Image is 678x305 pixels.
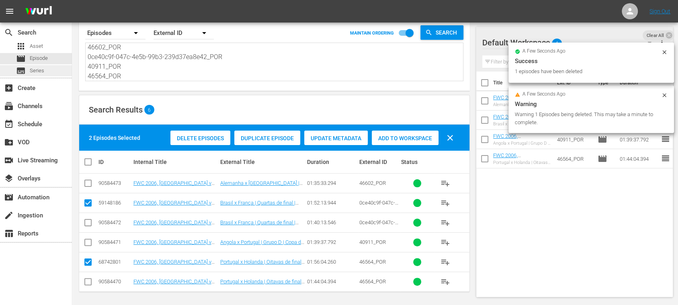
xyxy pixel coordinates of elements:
span: playlist_add [440,198,450,208]
div: 59148186 [98,200,131,206]
a: Alemanha x [GEOGRAPHIC_DATA] | Disputa pelo 3º lugar | Copa do Mundo FIFA de 2006, na [GEOGRAPHIC... [220,180,303,210]
span: clear [445,133,455,143]
a: FWC 2006, [GEOGRAPHIC_DATA] v [GEOGRAPHIC_DATA], Round of 16 - FMR (PT) [133,278,215,297]
button: Duplicate Episode [234,131,300,145]
span: Delete Episodes [170,135,230,141]
th: Title [493,72,553,94]
span: Ingestion [4,211,14,220]
span: Duplicate Episode [234,135,300,141]
span: a few seconds ago [522,48,565,55]
a: FWC 2006, [GEOGRAPHIC_DATA] v [GEOGRAPHIC_DATA] (PT) [133,200,215,212]
a: Portugal x Holanda | Oitavas de final | Copa do Mundo FIFA de 2006, na [GEOGRAPHIC_DATA] | Jogo C... [220,259,305,283]
span: menu [5,6,14,16]
div: 01:44:04.394 [307,278,357,285]
button: playlist_add [436,233,455,252]
div: Alemanha x [GEOGRAPHIC_DATA] | Disputa pelo 3º lugar | Copa do Mundo FIFA de 2006, na [GEOGRAPHIC... [493,102,551,107]
span: 46602_POR [359,180,386,186]
span: Schedule [4,119,14,129]
div: 90584472 [98,219,131,225]
div: Warning 1 Episodes being deleted. This may take a minute to complete. [515,111,659,127]
td: 01:39:37.792 [617,130,661,149]
div: Success [515,56,668,66]
div: 01:35:33.294 [307,180,357,186]
button: playlist_add [436,213,455,232]
a: FWC 2006, [GEOGRAPHIC_DATA] v [GEOGRAPHIC_DATA] (PT) [133,259,215,271]
span: playlist_add [440,218,450,227]
span: 46564_POR [359,259,386,265]
a: FWC 2006, [GEOGRAPHIC_DATA] v [GEOGRAPHIC_DATA], 3rd Place - FMR (PT) [493,94,545,119]
span: reorder [661,134,670,144]
div: 2 Episodes Selected [89,134,140,142]
td: 01:44:04.394 [617,149,661,168]
div: 68742801 [98,259,131,265]
span: Channels [4,101,14,111]
a: Brasil x França | Quartas de final | Copa do Mundo FIFA de 2006, na [GEOGRAPHIC_DATA] | Jogo Comp... [220,200,299,224]
a: Sign Out [649,8,670,14]
div: Duration [307,159,357,165]
a: Brasil x França | Quartas de final | Copa do Mundo FIFA de 2006, na [GEOGRAPHIC_DATA] | Jogo Comp... [220,219,299,244]
button: playlist_add [436,193,455,213]
span: Clear All [643,30,668,41]
span: Episode [598,135,607,144]
span: VOD [4,137,14,147]
span: playlist_add [440,277,450,287]
button: playlist_add [436,174,455,193]
span: Episode [30,54,48,62]
button: playlist_add [436,252,455,272]
span: Add to Workspace [372,135,438,141]
span: Create [4,83,14,93]
div: Default Workspace [482,31,660,54]
span: playlist_add [440,257,450,267]
span: 46564_POR [359,278,386,285]
div: 01:40:13.546 [307,219,357,225]
div: 90584473 [98,180,131,186]
div: 01:52:13.944 [307,200,357,206]
button: Delete Episodes [170,131,230,145]
a: Portugal x Holanda | Oitavas de final | Copa do Mundo FIFA de 2006, na [GEOGRAPHIC_DATA] | Jogo C... [220,278,305,303]
textarea: 46602_POR 0ce40c9f-047c-4e5b-99b3-239d37ea8e42_POR 40911_POR 46564_POR [88,45,463,81]
span: a few seconds ago [522,91,565,98]
span: Search Results [89,105,143,115]
span: Asset [16,41,26,51]
div: Episodes [85,22,145,44]
span: playlist_add [440,237,450,247]
span: Live Streaming [4,156,14,165]
a: FWC 2006, [GEOGRAPHIC_DATA] v [GEOGRAPHIC_DATA], Group Stage - FMR (PT) [133,239,215,257]
span: Update Metadata [304,135,368,141]
td: 40911_POR [554,130,594,149]
span: Reports [4,229,14,238]
span: Series [30,67,44,75]
button: Add to Workspace [372,131,438,145]
span: reorder [661,154,670,163]
span: 40911_POR [359,239,386,245]
span: Episode [598,154,607,164]
div: Warning [515,99,668,109]
div: 90584471 [98,239,131,245]
span: Series [16,66,26,76]
a: FWC 2006, [GEOGRAPHIC_DATA] v [GEOGRAPHIC_DATA], 3rd Place - FMR (PT) [133,180,215,198]
button: clear [440,128,460,147]
a: FWC 2006, [GEOGRAPHIC_DATA] v [GEOGRAPHIC_DATA], Quarter-Finals - FMR (PT) [133,219,217,237]
div: Portugal x Holanda | Oitavas de final | Copa do Mundo FIFA de 2006, na [GEOGRAPHIC_DATA] | Jogo C... [493,160,551,165]
img: ans4CAIJ8jUAAAAAAAAAAAAAAAAAAAAAAAAgQb4GAAAAAAAAAAAAAAAAAAAAAAAAJMjXAAAAAAAAAAAAAAAAAAAAAAAAgAT5G... [19,2,58,21]
div: 1 episodes have been deleted [515,68,659,76]
div: External ID [359,159,399,165]
div: 01:39:37.792 [307,239,357,245]
span: Automation [4,192,14,202]
div: Internal Title [133,159,218,165]
button: Search [420,25,463,40]
div: 01:56:04.260 [307,259,357,265]
span: Asset [30,42,43,50]
span: Search [432,25,463,40]
div: 90584470 [98,278,131,285]
a: FWC 2006, [GEOGRAPHIC_DATA] v [GEOGRAPHIC_DATA], Group Stage - FMR (PT) [493,133,547,157]
button: Update Metadata [304,131,368,145]
div: Brasil x França | Quartas de final | Copa do Mundo FIFA de 2006, na [GEOGRAPHIC_DATA] | Jogo Comp... [493,121,551,127]
div: Status [401,159,434,165]
span: 0ce40c9f-047c-4e5b-99b3-239d37ea8e42_POR [359,200,398,224]
div: Angola x Portugal | Grupo D | Copa do Mundo FIFA de 2006, na [GEOGRAPHIC_DATA] | Jogo Completo [493,141,551,146]
p: MAINTAIN ORDERING [350,31,394,36]
span: Search [4,28,14,37]
div: ID [98,159,131,165]
div: External Title [220,159,305,165]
